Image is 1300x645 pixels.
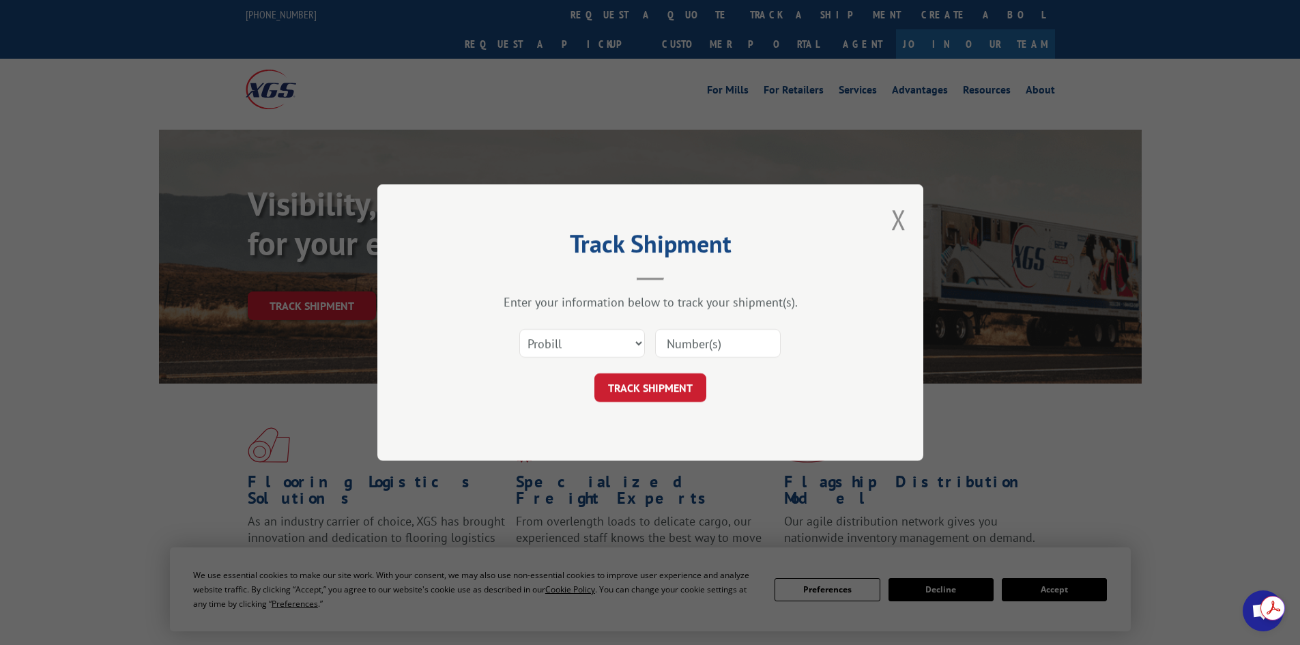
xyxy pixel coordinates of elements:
div: Enter your information below to track your shipment(s). [446,294,855,310]
input: Number(s) [655,329,781,358]
button: TRACK SHIPMENT [594,373,706,402]
h2: Track Shipment [446,234,855,260]
button: Close modal [891,201,906,238]
div: Open chat [1243,590,1284,631]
